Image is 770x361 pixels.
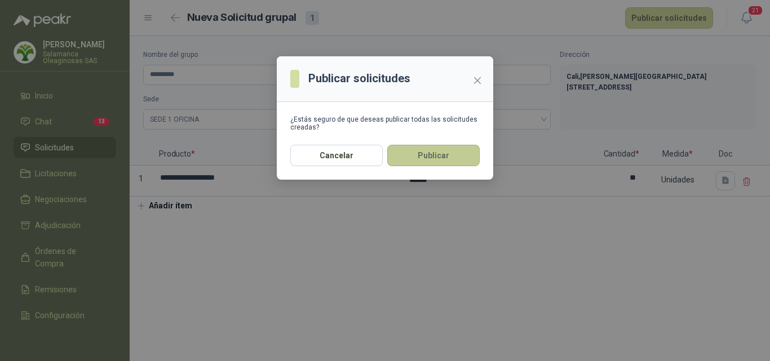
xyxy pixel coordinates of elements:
div: ¿Estás seguro de que deseas publicar todas las solicitudes creadas? [290,115,480,131]
span: close [473,76,482,85]
button: Publicar [387,145,480,166]
button: Cancelar [290,145,383,166]
h3: Publicar solicitudes [308,70,410,87]
button: Close [468,72,486,90]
